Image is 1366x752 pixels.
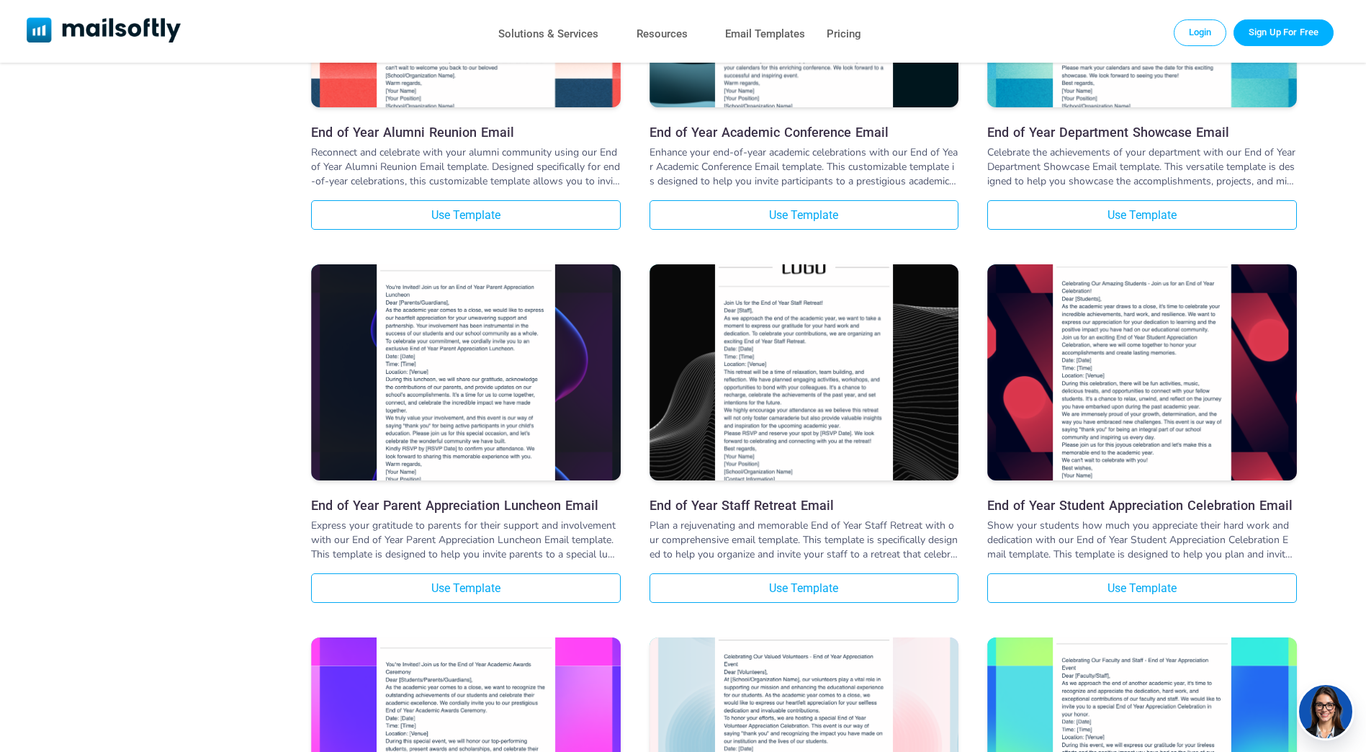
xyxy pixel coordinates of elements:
a: End of Year Parent Appreciation Luncheon Email [311,264,621,484]
a: Trial [1234,19,1334,45]
a: End of Year Parent Appreciation Luncheon Email [311,498,621,513]
img: End of Year Parent Appreciation Luncheon Email [311,226,621,518]
a: End of Year Staff Retreat Email [650,264,959,484]
div: Express your gratitude to parents for their support and involvement with our End of Year Parent A... [311,519,621,562]
a: Resources [637,24,688,45]
img: End of Year Student Appreciation Celebration Email [987,223,1297,522]
a: End of Year Academic Conference Email [650,125,959,140]
a: Use Template [987,200,1297,230]
a: Use Template [311,200,621,230]
a: Use Template [650,573,959,603]
a: Mailsoftly [27,17,181,45]
a: Use Template [311,573,621,603]
a: Solutions & Services [498,24,598,45]
div: Plan a rejuvenating and memorable End of Year Staff Retreat with our comprehensive email template... [650,519,959,562]
a: End of Year Department Showcase Email [987,125,1297,140]
img: agent [1297,685,1354,738]
div: Celebrate the achievements of your department with our End of Year Department Showcase Email temp... [987,146,1297,189]
a: End of Year Alumni Reunion Email [311,125,621,140]
a: End of Year Student Appreciation Celebration Email [987,264,1297,484]
div: Show your students how much you appreciate their hard work and dedication with our End of Year St... [987,519,1297,562]
a: End of Year Staff Retreat Email [650,498,959,513]
div: Enhance your end-of-year academic celebrations with our End of Year Academic Conference Email tem... [650,146,959,189]
img: Mailsoftly Logo [27,17,181,42]
img: End of Year Staff Retreat Email [650,242,959,503]
a: End of Year Student Appreciation Celebration Email [987,498,1297,513]
a: Pricing [827,24,861,45]
div: Reconnect and celebrate with your alumni community using our End of Year Alumni Reunion Email tem... [311,146,621,189]
a: Use Template [650,200,959,230]
a: Login [1174,19,1227,45]
a: Use Template [987,573,1297,603]
a: Email Templates [725,24,805,45]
